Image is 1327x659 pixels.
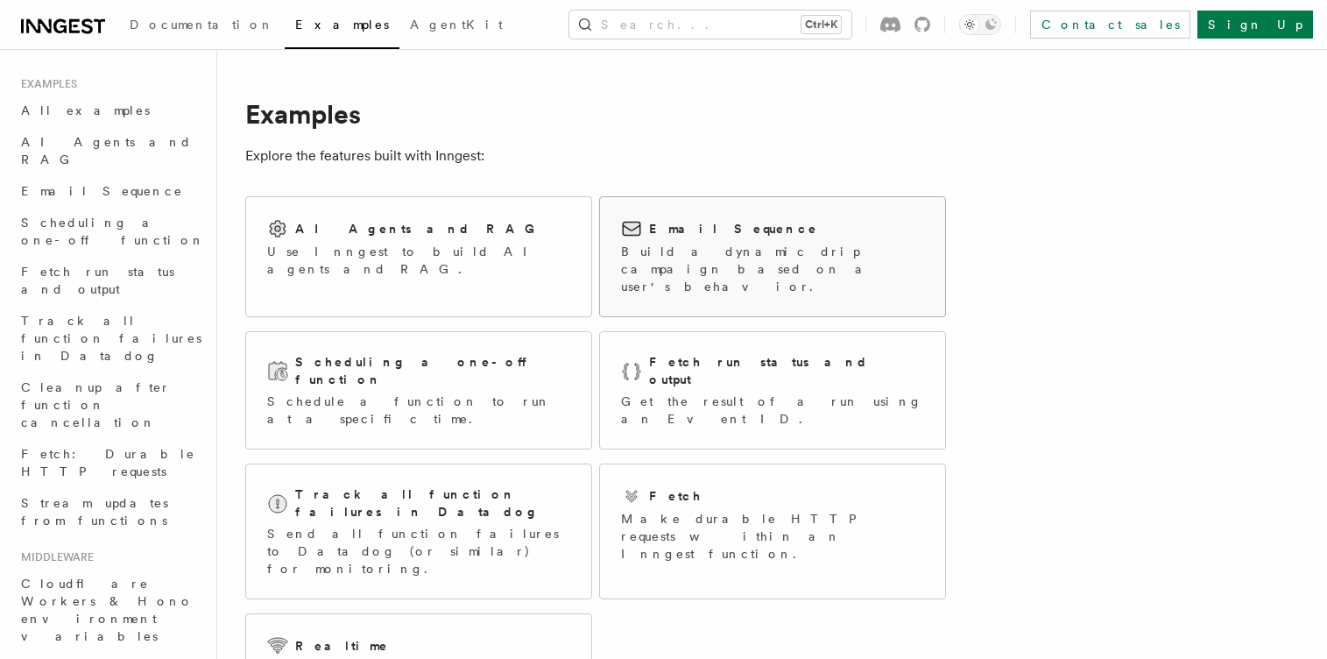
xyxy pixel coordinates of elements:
[267,525,570,578] p: Send all function failures to Datadog (or similar) for monitoring.
[295,637,389,655] h2: Realtime
[621,393,924,428] p: Get the result of a run using an Event ID.
[21,103,150,117] span: All examples
[21,577,194,643] span: Cloudflare Workers & Hono environment variables
[599,331,946,450] a: Fetch run status and outputGet the result of a run using an Event ID.
[21,135,192,167] span: AI Agents and RAG
[21,184,183,198] span: Email Sequence
[649,353,924,388] h2: Fetch run status and output
[245,98,946,130] h1: Examples
[14,550,94,564] span: Middleware
[14,256,206,305] a: Fetch run status and output
[1030,11,1190,39] a: Contact sales
[14,126,206,175] a: AI Agents and RAG
[599,464,946,599] a: FetchMake durable HTTP requests within an Inngest function.
[295,353,570,388] h2: Scheduling a one-off function
[21,265,174,296] span: Fetch run status and output
[649,220,818,237] h2: Email Sequence
[621,243,924,295] p: Build a dynamic drip campaign based on a user's behavior.
[14,305,206,372] a: Track all function failures in Datadog
[801,16,841,33] kbd: Ctrl+K
[569,11,851,39] button: Search...Ctrl+K
[245,144,946,168] p: Explore the features built with Inngest:
[14,77,77,91] span: Examples
[399,5,513,47] a: AgentKit
[14,438,206,487] a: Fetch: Durable HTTP requests
[599,196,946,317] a: Email SequenceBuild a dynamic drip campaign based on a user's behavior.
[959,14,1001,35] button: Toggle dark mode
[21,380,171,429] span: Cleanup after function cancellation
[14,95,206,126] a: All examples
[14,175,206,207] a: Email Sequence
[245,196,592,317] a: AI Agents and RAGUse Inngest to build AI agents and RAG.
[14,568,206,652] a: Cloudflare Workers & Hono environment variables
[410,18,503,32] span: AgentKit
[119,5,285,47] a: Documentation
[1197,11,1313,39] a: Sign Up
[21,496,168,528] span: Stream updates from functions
[245,464,592,599] a: Track all function failures in DatadogSend all function failures to Datadog (or similar) for moni...
[245,331,592,450] a: Scheduling a one-off functionSchedule a function to run at a specific time.
[621,510,924,563] p: Make durable HTTP requests within an Inngest function.
[14,487,206,536] a: Stream updates from functions
[267,243,570,278] p: Use Inngest to build AI agents and RAG.
[285,5,399,49] a: Examples
[14,372,206,438] a: Cleanup after function cancellation
[14,207,206,256] a: Scheduling a one-off function
[21,447,195,478] span: Fetch: Durable HTTP requests
[267,393,570,428] p: Schedule a function to run at a specific time.
[21,314,201,363] span: Track all function failures in Datadog
[130,18,274,32] span: Documentation
[295,220,544,237] h2: AI Agents and RAG
[295,18,389,32] span: Examples
[295,485,570,521] h2: Track all function failures in Datadog
[649,487,702,505] h2: Fetch
[21,216,205,247] span: Scheduling a one-off function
